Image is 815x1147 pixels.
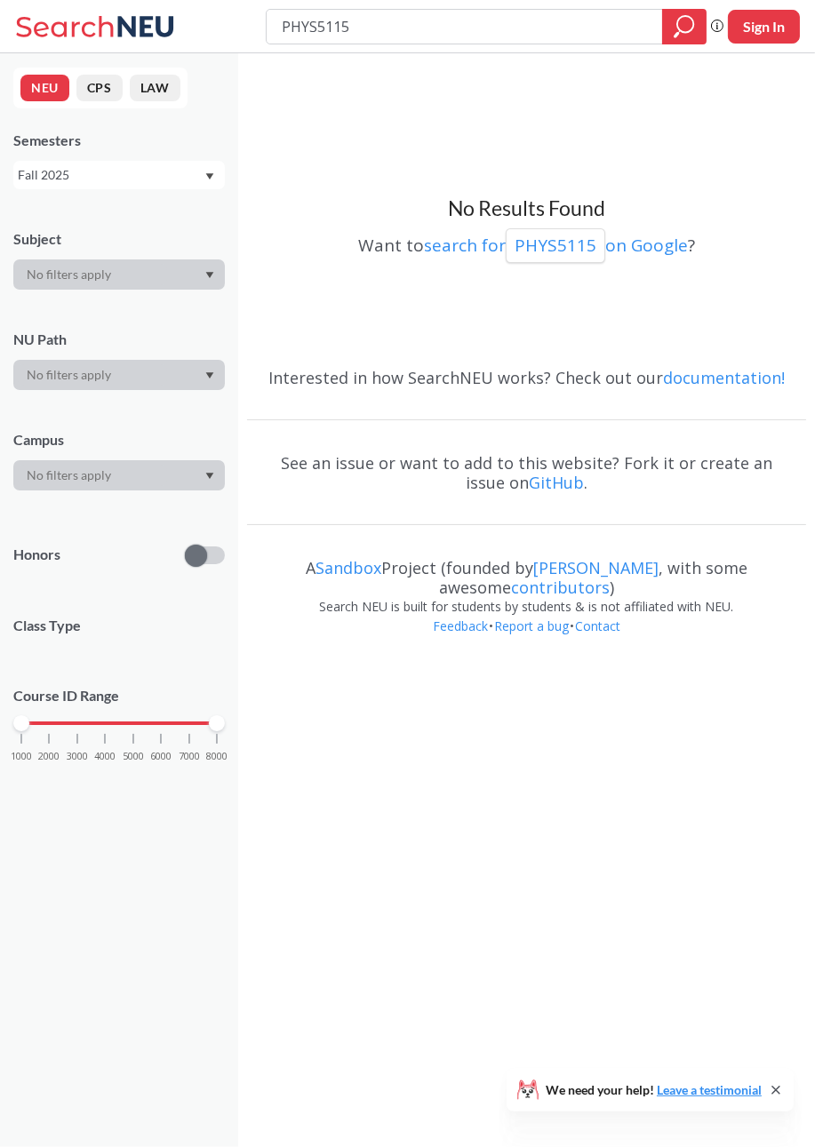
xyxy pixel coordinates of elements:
svg: Dropdown arrow [205,473,214,480]
div: magnifying glass [662,9,707,44]
span: 6000 [150,752,172,761]
a: Feedback [432,617,489,634]
a: documentation! [663,367,785,388]
span: 8000 [206,752,228,761]
p: PHYS5115 [515,234,596,258]
button: NEU [20,75,69,101]
a: Report a bug [493,617,570,634]
a: Leave a testimonial [657,1082,762,1097]
button: Sign In [728,10,800,44]
div: See an issue or want to add to this website? Fork it or create an issue on . [247,437,806,508]
div: NU Path [13,330,225,349]
svg: Dropdown arrow [205,272,214,279]
span: We need your help! [546,1084,762,1096]
div: Campus [13,430,225,450]
div: Semesters [13,131,225,150]
a: contributors [511,577,610,598]
div: A Project (founded by , with some awesome ) [247,542,806,597]
a: Contact [574,617,621,634]
div: Want to ? [247,222,806,263]
span: 7000 [179,752,200,761]
div: Fall 2025Dropdown arrow [13,161,225,189]
span: 2000 [38,752,60,761]
div: Subject [13,229,225,249]
span: 4000 [94,752,116,761]
div: Search NEU is built for students by students & is not affiliated with NEU. [247,597,806,617]
div: Fall 2025 [18,165,204,185]
span: 5000 [123,752,144,761]
p: Honors [13,545,60,565]
h3: No Results Found [247,195,806,222]
div: Dropdown arrow [13,259,225,290]
a: Sandbox [316,557,381,578]
svg: magnifying glass [674,14,695,39]
div: Dropdown arrow [13,360,225,390]
button: LAW [130,75,180,101]
div: Interested in how SearchNEU works? Check out our [247,352,806,403]
button: CPS [76,75,123,101]
div: Dropdown arrow [13,460,225,490]
p: Course ID Range [13,686,225,706]
span: 1000 [11,752,32,761]
svg: Dropdown arrow [205,372,214,379]
svg: Dropdown arrow [205,173,214,180]
a: search forPHYS5115on Google [424,234,688,257]
a: [PERSON_NAME] [533,557,659,578]
input: Class, professor, course number, "phrase" [280,12,650,42]
span: 3000 [67,752,88,761]
a: GitHub [529,472,584,493]
div: • • [247,617,806,663]
span: Class Type [13,616,225,635]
